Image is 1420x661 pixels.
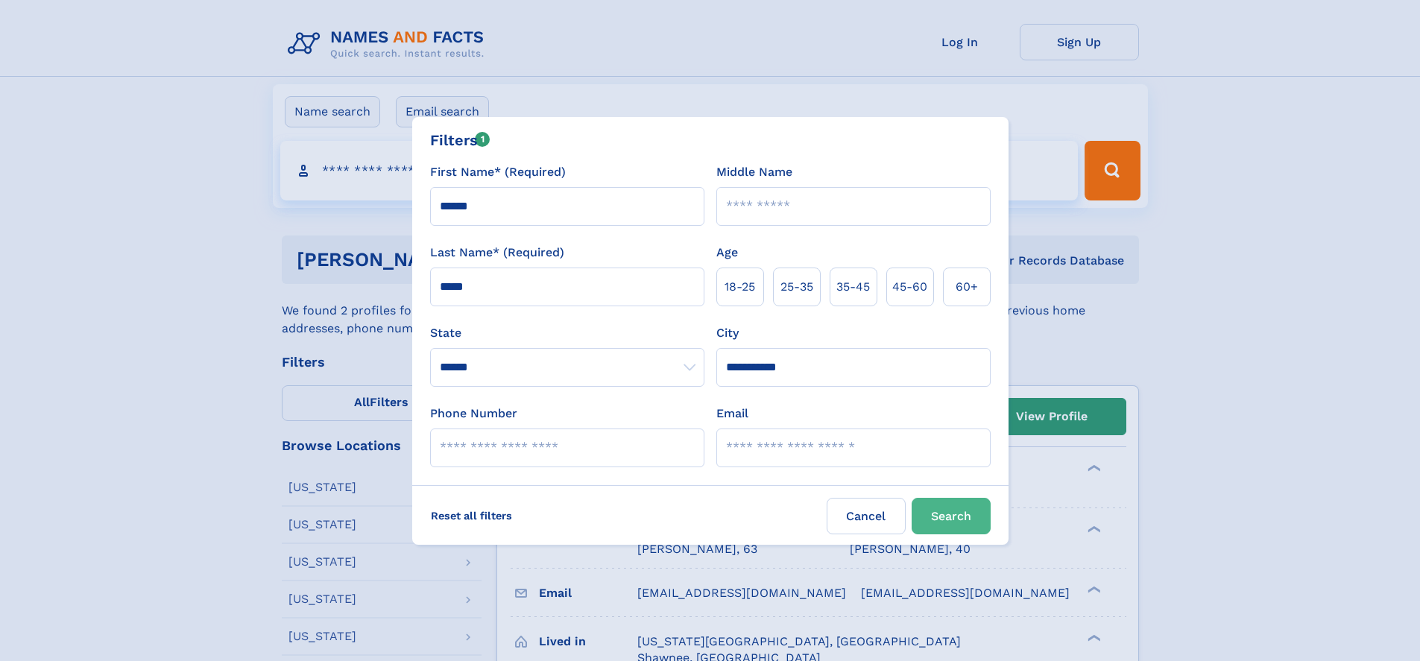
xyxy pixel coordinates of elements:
[892,278,927,296] span: 45‑60
[836,278,870,296] span: 35‑45
[716,244,738,262] label: Age
[716,324,739,342] label: City
[827,498,906,534] label: Cancel
[430,244,564,262] label: Last Name* (Required)
[716,405,748,423] label: Email
[430,129,490,151] div: Filters
[716,163,792,181] label: Middle Name
[725,278,755,296] span: 18‑25
[430,324,704,342] label: State
[912,498,991,534] button: Search
[780,278,813,296] span: 25‑35
[956,278,978,296] span: 60+
[430,405,517,423] label: Phone Number
[430,163,566,181] label: First Name* (Required)
[421,498,522,534] label: Reset all filters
